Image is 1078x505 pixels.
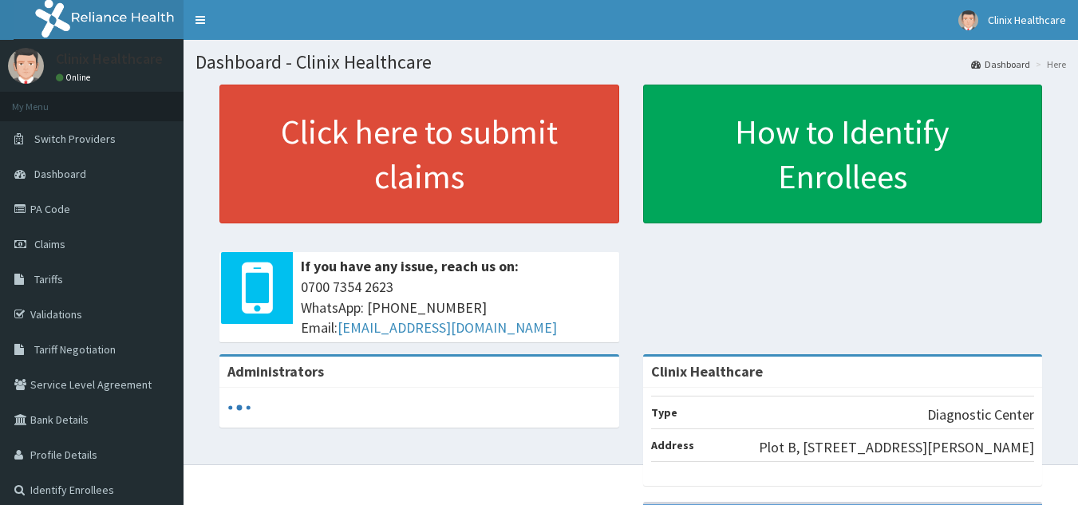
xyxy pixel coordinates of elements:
p: Plot B, [STREET_ADDRESS][PERSON_NAME] [759,437,1034,458]
b: Type [651,405,677,420]
p: Clinix Healthcare [56,52,163,66]
span: 0700 7354 2623 WhatsApp: [PHONE_NUMBER] Email: [301,277,611,338]
strong: Clinix Healthcare [651,362,763,381]
b: Address [651,438,694,452]
span: Switch Providers [34,132,116,146]
b: Administrators [227,362,324,381]
b: If you have any issue, reach us on: [301,257,519,275]
img: User Image [958,10,978,30]
li: Here [1032,57,1066,71]
svg: audio-loading [227,396,251,420]
a: Dashboard [971,57,1030,71]
h1: Dashboard - Clinix Healthcare [195,52,1066,73]
span: Tariffs [34,272,63,286]
p: Diagnostic Center [927,404,1034,425]
a: Click here to submit claims [219,85,619,223]
img: User Image [8,48,44,84]
span: Claims [34,237,65,251]
a: Online [56,72,94,83]
a: [EMAIL_ADDRESS][DOMAIN_NAME] [338,318,557,337]
a: How to Identify Enrollees [643,85,1043,223]
span: Clinix Healthcare [988,13,1066,27]
span: Tariff Negotiation [34,342,116,357]
span: Dashboard [34,167,86,181]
